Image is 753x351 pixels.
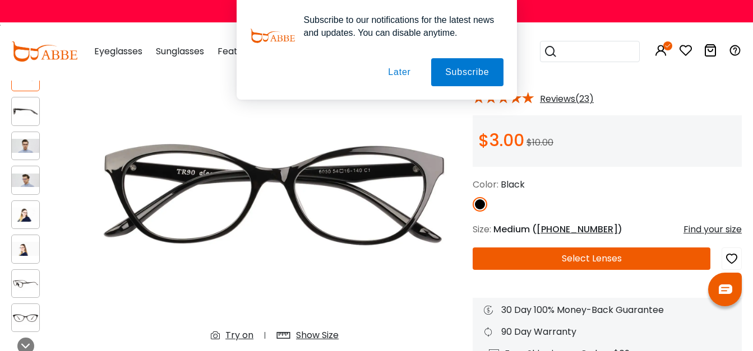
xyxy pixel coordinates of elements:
span: Black [501,178,525,191]
img: Arya Black TR Eyeglasses , UniversalBridgeFit Frames from ABBE Glasses [12,174,39,188]
div: Find your size [683,223,742,236]
img: chat [719,284,732,294]
img: Arya Black TR Eyeglasses , UniversalBridgeFit Frames from ABBE Glasses [12,105,39,119]
span: Color: [473,178,498,191]
div: Show Size [296,329,339,342]
div: 90 Day Warranty [484,325,731,339]
button: Subscribe [431,58,503,86]
div: 30 Day 100% Money-Back Guarantee [484,303,731,317]
img: Arya Black TR Eyeglasses , UniversalBridgeFit Frames from ABBE Glasses [12,139,39,153]
span: Medium ( ) [493,223,622,236]
img: Arya Black TR Eyeglasses , UniversalBridgeFit Frames from ABBE Glasses [12,208,39,222]
span: Size: [473,223,491,236]
span: [PHONE_NUMBER] [537,223,618,236]
span: $3.00 [478,128,524,152]
button: Later [374,58,424,86]
img: Arya Black TR Eyeglasses , UniversalBridgeFit Frames from ABBE Glasses [12,242,39,256]
span: $10.00 [526,136,553,149]
img: Arya Black TR Eyeglasses , UniversalBridgeFit Frames from ABBE Glasses [12,311,39,325]
img: notification icon [250,13,295,58]
img: Arya Black TR Eyeglasses , UniversalBridgeFit Frames from ABBE Glasses [12,277,39,291]
span: Reviews(23) [540,94,594,104]
img: Arya Black TR Eyeglasses , UniversalBridgeFit Frames from ABBE Glasses [88,40,461,351]
div: Subscribe to our notifications for the latest news and updates. You can disable anytime. [295,13,503,39]
button: Select Lenses [473,247,710,270]
div: Try on [225,329,253,342]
